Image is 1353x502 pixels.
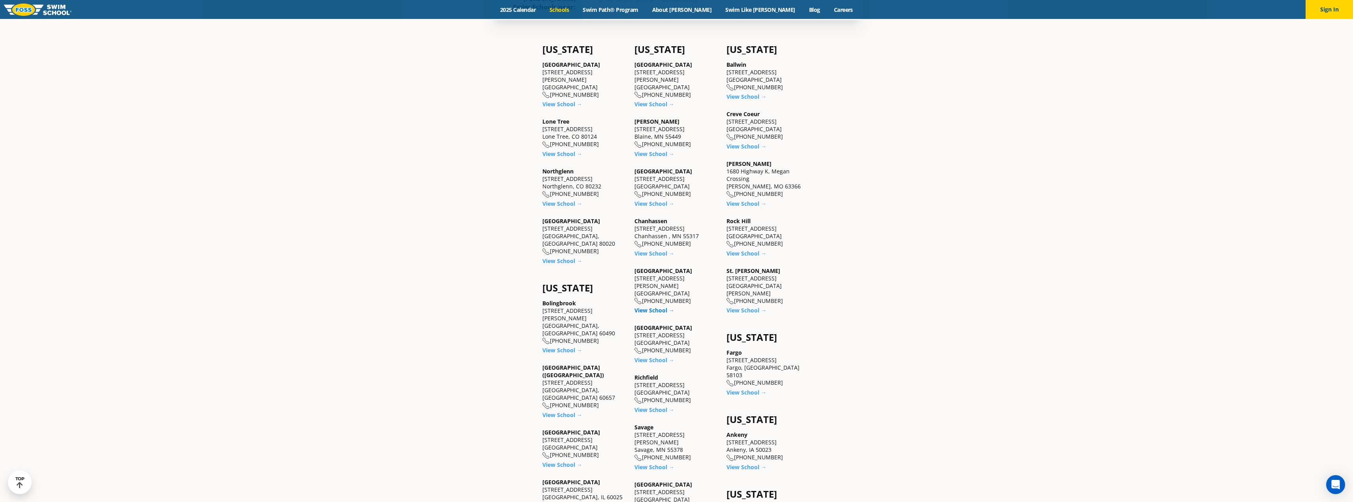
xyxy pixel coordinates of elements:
[634,406,674,414] a: View School →
[634,356,674,364] a: View School →
[634,61,719,99] div: [STREET_ADDRESS][PERSON_NAME] [GEOGRAPHIC_DATA] [PHONE_NUMBER]
[726,110,760,118] a: Creve Coeur
[634,191,642,198] img: location-phone-o-icon.svg
[542,452,550,459] img: location-phone-o-icon.svg
[726,241,734,248] img: location-phone-o-icon.svg
[634,374,658,381] a: Richfield
[726,250,766,257] a: View School →
[726,61,746,68] a: Ballwin
[542,299,627,345] div: [STREET_ADDRESS][PERSON_NAME] [GEOGRAPHIC_DATA], [GEOGRAPHIC_DATA] 60490 [PHONE_NUMBER]
[15,476,24,489] div: TOP
[726,332,811,343] h4: [US_STATE]
[542,429,627,459] div: [STREET_ADDRESS] [GEOGRAPHIC_DATA] [PHONE_NUMBER]
[634,118,679,125] a: [PERSON_NAME]
[634,348,642,354] img: location-phone-o-icon.svg
[542,167,627,198] div: [STREET_ADDRESS] Northglenn, CO 80232 [PHONE_NUMBER]
[634,118,719,148] div: [STREET_ADDRESS] Blaine, MN 55449 [PHONE_NUMBER]
[542,338,550,344] img: location-phone-o-icon.svg
[543,6,576,13] a: Schools
[542,92,550,98] img: location-phone-o-icon.svg
[726,431,811,461] div: [STREET_ADDRESS] Ankeny, IA 50023 [PHONE_NUMBER]
[726,431,747,438] a: Ankeny
[542,217,600,225] a: [GEOGRAPHIC_DATA]
[634,92,642,98] img: location-phone-o-icon.svg
[726,44,811,55] h4: [US_STATE]
[542,299,576,307] a: Bolingbrook
[726,84,734,91] img: location-phone-o-icon.svg
[726,306,766,314] a: View School →
[634,324,719,354] div: [STREET_ADDRESS] [GEOGRAPHIC_DATA] [PHONE_NUMBER]
[576,6,645,13] a: Swim Path® Program
[542,257,582,265] a: View School →
[726,389,766,396] a: View School →
[634,250,674,257] a: View School →
[542,118,627,148] div: [STREET_ADDRESS] Lone Tree, CO 80124 [PHONE_NUMBER]
[542,61,600,68] a: [GEOGRAPHIC_DATA]
[542,100,582,108] a: View School →
[827,6,860,13] a: Careers
[634,324,692,331] a: [GEOGRAPHIC_DATA]
[726,217,811,248] div: [STREET_ADDRESS] [GEOGRAPHIC_DATA] [PHONE_NUMBER]
[726,455,734,461] img: location-phone-o-icon.svg
[1326,475,1345,494] div: Open Intercom Messenger
[542,61,627,99] div: [STREET_ADDRESS][PERSON_NAME] [GEOGRAPHIC_DATA] [PHONE_NUMBER]
[4,4,72,16] img: FOSS Swim School Logo
[726,380,734,387] img: location-phone-o-icon.svg
[726,298,734,305] img: location-phone-o-icon.svg
[634,306,674,314] a: View School →
[542,141,550,148] img: location-phone-o-icon.svg
[542,167,574,175] a: Northglenn
[542,217,627,255] div: [STREET_ADDRESS] [GEOGRAPHIC_DATA], [GEOGRAPHIC_DATA] 80020 [PHONE_NUMBER]
[726,134,734,141] img: location-phone-o-icon.svg
[726,93,766,100] a: View School →
[542,282,627,293] h4: [US_STATE]
[634,61,692,68] a: [GEOGRAPHIC_DATA]
[726,349,811,387] div: [STREET_ADDRESS] Fargo, [GEOGRAPHIC_DATA] 58103 [PHONE_NUMBER]
[634,374,719,404] div: [STREET_ADDRESS] [GEOGRAPHIC_DATA] [PHONE_NUMBER]
[726,160,772,167] a: [PERSON_NAME]
[634,267,719,305] div: [STREET_ADDRESS][PERSON_NAME] [GEOGRAPHIC_DATA] [PHONE_NUMBER]
[542,461,582,468] a: View School →
[542,248,550,255] img: location-phone-o-icon.svg
[542,200,582,207] a: View School →
[726,463,766,471] a: View School →
[634,455,642,461] img: location-phone-o-icon.svg
[542,118,569,125] a: Lone Tree
[542,364,627,409] div: [STREET_ADDRESS] [GEOGRAPHIC_DATA], [GEOGRAPHIC_DATA] 60657 [PHONE_NUMBER]
[493,6,543,13] a: 2025 Calendar
[634,217,667,225] a: Chanhassen
[726,110,811,141] div: [STREET_ADDRESS] [GEOGRAPHIC_DATA] [PHONE_NUMBER]
[542,411,582,419] a: View School →
[726,489,811,500] h4: [US_STATE]
[726,160,811,198] div: 1680 Highway K, Megan Crossing [PERSON_NAME], MO 63366 [PHONE_NUMBER]
[726,349,742,356] a: Fargo
[542,478,600,486] a: [GEOGRAPHIC_DATA]
[634,298,642,305] img: location-phone-o-icon.svg
[726,143,766,150] a: View School →
[634,241,642,248] img: location-phone-o-icon.svg
[542,429,600,436] a: [GEOGRAPHIC_DATA]
[726,267,811,305] div: [STREET_ADDRESS] [GEOGRAPHIC_DATA][PERSON_NAME] [PHONE_NUMBER]
[634,141,642,148] img: location-phone-o-icon.svg
[542,150,582,158] a: View School →
[726,414,811,425] h4: [US_STATE]
[802,6,827,13] a: Blog
[542,346,582,354] a: View School →
[634,267,692,275] a: [GEOGRAPHIC_DATA]
[634,463,674,471] a: View School →
[634,423,719,461] div: [STREET_ADDRESS][PERSON_NAME] Savage, MN 55378 [PHONE_NUMBER]
[634,167,692,175] a: [GEOGRAPHIC_DATA]
[542,402,550,409] img: location-phone-o-icon.svg
[634,100,674,108] a: View School →
[726,217,751,225] a: Rock Hill
[542,191,550,198] img: location-phone-o-icon.svg
[634,167,719,198] div: [STREET_ADDRESS] [GEOGRAPHIC_DATA] [PHONE_NUMBER]
[634,200,674,207] a: View School →
[726,267,780,275] a: St. [PERSON_NAME]
[634,423,653,431] a: Savage
[726,191,734,198] img: location-phone-o-icon.svg
[634,397,642,404] img: location-phone-o-icon.svg
[542,364,604,379] a: [GEOGRAPHIC_DATA] ([GEOGRAPHIC_DATA])
[542,44,627,55] h4: [US_STATE]
[634,44,719,55] h4: [US_STATE]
